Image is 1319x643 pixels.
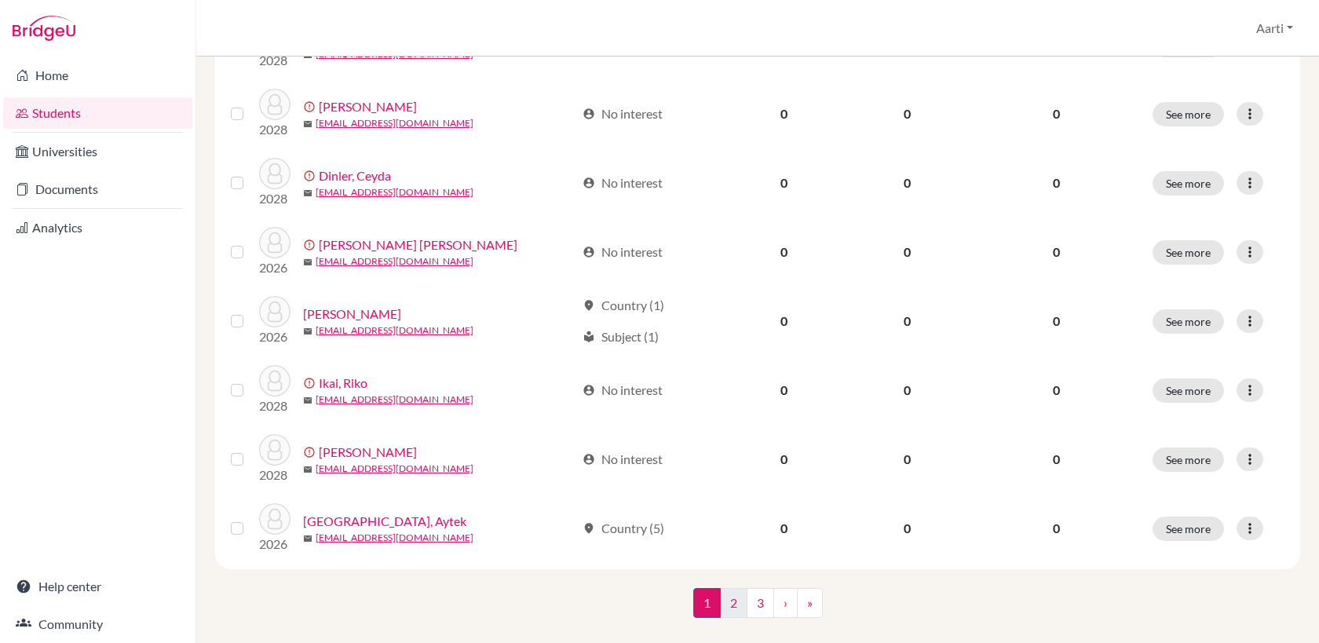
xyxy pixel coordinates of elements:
a: [PERSON_NAME] [319,97,417,116]
div: No interest [583,450,663,469]
a: [EMAIL_ADDRESS][DOMAIN_NAME] [316,185,473,199]
div: No interest [583,243,663,261]
td: 0 [844,217,970,287]
span: mail [303,396,312,405]
a: Ikai, Riko [319,374,367,393]
a: Universities [3,136,192,167]
nav: ... [693,588,823,630]
a: [EMAIL_ADDRESS][DOMAIN_NAME] [316,254,473,269]
button: See more [1153,102,1224,126]
a: [EMAIL_ADDRESS][DOMAIN_NAME] [316,116,473,130]
td: 0 [844,148,970,217]
p: 0 [980,104,1134,123]
p: 2028 [259,466,290,484]
img: Fernandez, Dalia Victoria Sanchez [259,227,290,258]
a: › [773,588,798,618]
img: Japon, Aytek [259,503,290,535]
img: Ikai, Riko [259,365,290,396]
span: mail [303,50,312,60]
span: account_circle [583,177,595,189]
span: mail [303,119,312,129]
a: [PERSON_NAME] [319,443,417,462]
div: Subject (1) [583,327,659,346]
span: error_outline [303,170,319,182]
td: 0 [844,356,970,425]
td: 0 [724,287,844,356]
p: 2028 [259,120,290,139]
a: 3 [747,588,774,618]
button: See more [1153,309,1224,334]
span: account_circle [583,384,595,396]
span: 1 [693,588,721,618]
td: 0 [724,425,844,494]
button: See more [1153,171,1224,195]
a: [PERSON_NAME] [PERSON_NAME] [319,236,517,254]
span: error_outline [303,446,319,459]
td: 0 [724,148,844,217]
a: » [797,588,823,618]
span: account_circle [583,453,595,466]
a: Community [3,608,192,640]
p: 2028 [259,189,290,208]
a: Home [3,60,192,91]
p: 0 [980,174,1134,192]
div: Country (1) [583,296,664,315]
button: See more [1153,517,1224,541]
td: 0 [844,425,970,494]
img: Hristov, Sophia [259,296,290,327]
span: error_outline [303,377,319,389]
span: mail [303,534,312,543]
td: 0 [844,79,970,148]
span: mail [303,327,312,336]
img: Bridge-U [13,16,75,41]
div: No interest [583,381,663,400]
p: 0 [980,381,1134,400]
button: See more [1153,240,1224,265]
td: 0 [724,356,844,425]
span: mail [303,258,312,267]
span: local_library [583,331,595,343]
span: location_on [583,299,595,312]
span: error_outline [303,100,319,113]
img: Ikeda, Tomoki [259,434,290,466]
div: No interest [583,174,663,192]
span: location_on [583,522,595,535]
p: 2026 [259,327,290,346]
p: 0 [980,243,1134,261]
img: Dela Cruz, Janelle [259,89,290,120]
p: 2028 [259,51,290,70]
a: [EMAIL_ADDRESS][DOMAIN_NAME] [316,323,473,338]
a: [EMAIL_ADDRESS][DOMAIN_NAME] [316,393,473,407]
p: 2026 [259,535,290,553]
td: 0 [844,494,970,563]
a: Dinler, Ceyda [319,166,391,185]
a: 2 [720,588,747,618]
td: 0 [724,494,844,563]
span: account_circle [583,246,595,258]
td: 0 [724,217,844,287]
img: Dinler, Ceyda [259,158,290,189]
span: error_outline [303,239,319,251]
td: 0 [724,79,844,148]
a: [PERSON_NAME] [303,305,401,323]
button: See more [1153,378,1224,403]
p: 0 [980,450,1134,469]
a: Analytics [3,212,192,243]
div: Country (5) [583,519,664,538]
button: Aarti [1249,13,1300,43]
div: No interest [583,104,663,123]
span: account_circle [583,108,595,120]
td: 0 [844,287,970,356]
button: See more [1153,448,1224,472]
span: mail [303,465,312,474]
a: [GEOGRAPHIC_DATA], Aytek [303,512,466,531]
p: 0 [980,312,1134,331]
a: [EMAIL_ADDRESS][DOMAIN_NAME] [316,531,473,545]
p: 0 [980,519,1134,538]
a: Help center [3,571,192,602]
a: Documents [3,174,192,205]
p: 2028 [259,396,290,415]
p: 2026 [259,258,290,277]
span: mail [303,188,312,198]
a: Students [3,97,192,129]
